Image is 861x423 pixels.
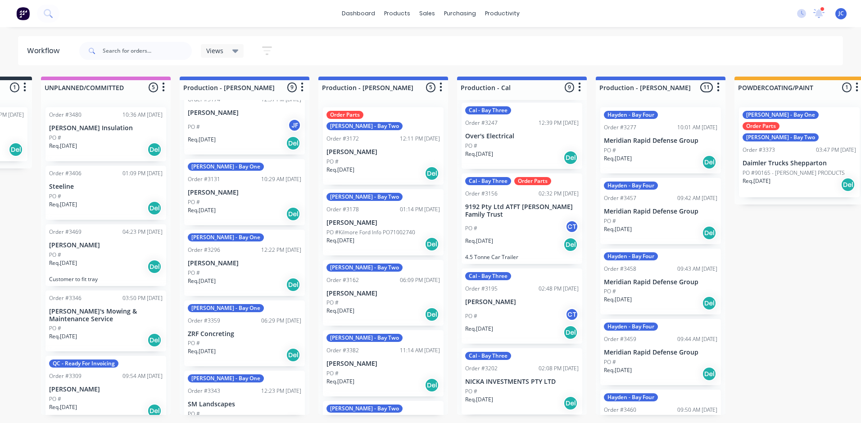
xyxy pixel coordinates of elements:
p: Req. [DATE] [49,259,77,267]
div: Cal - Bay ThreeOrder #320202:08 PM [DATE]NICKA INVESTMENTS PTY LTDPO #Req.[DATE]Del [462,348,582,414]
div: CT [565,220,579,233]
p: Req. [DATE] [465,237,493,245]
div: 12:37 PM [DATE] [261,96,301,104]
p: 4.5 Tonne Car Trailer [465,254,579,260]
div: Order #3174 [188,96,220,104]
div: 09:43 AM [DATE] [677,265,717,273]
p: [PERSON_NAME] [326,290,440,297]
div: Del [147,142,162,157]
div: 06:09 PM [DATE] [400,276,440,284]
div: Cal - Bay ThreeOrder PartsOrder #315602:32 PM [DATE]9192 Pty Ltd ATFT [PERSON_NAME] Family TrustP... [462,173,582,264]
div: 10:29 AM [DATE] [261,175,301,183]
div: Cal - Bay Three [465,272,511,280]
div: Del [563,396,578,410]
div: Del [425,166,439,181]
div: Order #3346 [49,294,82,302]
div: Cal - Bay ThreeOrder #324712:39 PM [DATE]Over's ElectricalPO #Req.[DATE]Del [462,103,582,169]
div: 09:54 AM [DATE] [122,372,163,380]
p: Req. [DATE] [188,136,216,144]
p: Steeline [49,183,163,191]
p: Req. [DATE] [604,366,632,374]
p: 9192 Pty Ltd ATFT [PERSON_NAME] Family Trust [465,203,579,218]
p: Req. [DATE] [604,225,632,233]
p: [PERSON_NAME] [188,189,301,196]
div: Del [9,142,23,157]
div: Order #317412:37 PM [DATE][PERSON_NAME]PO #JFReq.[DATE]Del [184,79,305,155]
p: Req. [DATE] [188,347,216,355]
div: Del [425,237,439,251]
input: Search for orders... [103,42,192,60]
div: [PERSON_NAME] - Bay One [188,233,264,241]
div: Order #3309 [49,372,82,380]
div: [PERSON_NAME] - Bay OneOrder #335906:29 PM [DATE]ZRF ConcretingPO #Req.[DATE]Del [184,300,305,367]
p: PO # [188,410,200,418]
div: [PERSON_NAME] - Bay TwoOrder #316206:09 PM [DATE][PERSON_NAME]PO #Req.[DATE]Del [323,260,444,326]
div: Order #3202 [465,364,498,373]
span: JC [838,9,844,18]
div: Order #3277 [604,123,636,132]
p: Over's Electrical [465,132,579,140]
p: PO # [465,224,477,232]
p: [PERSON_NAME] [465,298,579,306]
div: Order #334603:50 PM [DATE][PERSON_NAME]'s Mowing & Maintenance ServicePO #Req.[DATE]Del [45,291,166,352]
div: Hayden - Bay Four [604,111,658,119]
div: Del [286,207,300,221]
div: Del [702,226,716,240]
p: PO # [326,299,339,307]
p: PO # [188,269,200,277]
div: Del [147,404,162,418]
p: PO # [49,395,61,403]
div: sales [415,7,440,20]
div: Cal - Bay ThreeOrder #319502:48 PM [DATE][PERSON_NAME]PO #CTReq.[DATE]Del [462,268,582,344]
div: Order Parts [743,122,779,130]
p: PO #Kilmore Ford Info PO71002740 [326,228,415,237]
div: productivity [480,7,524,20]
p: PO # [604,146,616,155]
div: CT [565,308,579,321]
p: Req. [DATE] [188,277,216,285]
div: 04:23 PM [DATE] [122,228,163,236]
div: 12:22 PM [DATE] [261,246,301,254]
div: [PERSON_NAME] - Bay One [743,111,819,119]
p: PO # [465,142,477,150]
p: Req. [DATE] [188,206,216,214]
div: Order #3156 [465,190,498,198]
img: Factory [16,7,30,20]
div: 03:47 PM [DATE] [816,146,856,154]
div: Order #3359 [188,317,220,325]
p: Meridian Rapid Defense Group [604,349,717,356]
div: [PERSON_NAME] - Bay Two [743,133,819,141]
div: 03:50 PM [DATE] [122,294,163,302]
div: 01:09 PM [DATE] [122,169,163,177]
div: [PERSON_NAME] - Bay OneOrder Parts[PERSON_NAME] - Bay TwoOrder #337303:47 PM [DATE]Daimler Trucks... [739,107,860,197]
div: Del [147,201,162,215]
div: 10:36 AM [DATE] [122,111,163,119]
div: Order #3162 [326,276,359,284]
div: Order #3406 [49,169,82,177]
div: 11:14 AM [DATE] [400,346,440,355]
p: Req. [DATE] [743,177,770,185]
div: Order #3247 [465,119,498,127]
div: QC - Ready For Invoicing [49,359,118,368]
div: Order #3469 [49,228,82,236]
div: JF [288,118,301,132]
div: Order Parts [514,177,551,185]
div: 09:42 AM [DATE] [677,194,717,202]
p: Meridian Rapid Defense Group [604,278,717,286]
div: Cal - Bay Three [465,352,511,360]
div: Del [563,150,578,165]
p: PO # [604,287,616,296]
div: 02:08 PM [DATE] [539,364,579,373]
p: PO # [188,123,200,131]
div: 10:01 AM [DATE] [677,123,717,132]
p: Req. [DATE] [326,378,354,386]
p: PO # [49,251,61,259]
div: Hayden - Bay Four [604,252,658,260]
p: Req. [DATE] [465,396,493,404]
div: 09:44 AM [DATE] [677,335,717,343]
div: [PERSON_NAME] - Bay One [188,163,264,171]
div: Hayden - Bay FourOrder #345809:43 AM [DATE]Meridian Rapid Defense GroupPO #Req.[DATE]Del [600,249,721,315]
p: Req. [DATE] [49,142,77,150]
div: Del [286,277,300,292]
p: Req. [DATE] [49,200,77,209]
